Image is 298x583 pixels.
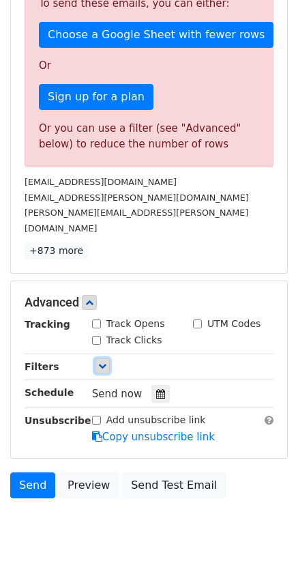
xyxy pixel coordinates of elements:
strong: Schedule [25,387,74,398]
h5: Advanced [25,295,273,310]
strong: Unsubscribe [25,415,91,426]
label: UTM Codes [207,317,260,331]
small: [PERSON_NAME][EMAIL_ADDRESS][PERSON_NAME][DOMAIN_NAME] [25,208,248,233]
div: Or you can use a filter (see "Advanced" below) to reduce the number of rows [39,121,259,152]
p: Or [39,59,259,73]
a: +873 more [25,242,88,259]
a: Preview [59,472,119,498]
a: Copy unsubscribe link [92,431,215,443]
strong: Filters [25,361,59,372]
a: Sign up for a plan [39,84,153,110]
small: [EMAIL_ADDRESS][PERSON_NAME][DOMAIN_NAME] [25,193,249,203]
span: Send now [92,388,143,400]
small: [EMAIL_ADDRESS][DOMAIN_NAME] [25,177,177,187]
label: Track Opens [106,317,165,331]
strong: Tracking [25,319,70,330]
a: Send Test Email [122,472,226,498]
a: Send [10,472,55,498]
label: Track Clicks [106,333,162,347]
a: Choose a Google Sheet with fewer rows [39,22,273,48]
iframe: Chat Widget [230,517,298,583]
label: Add unsubscribe link [106,413,206,427]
